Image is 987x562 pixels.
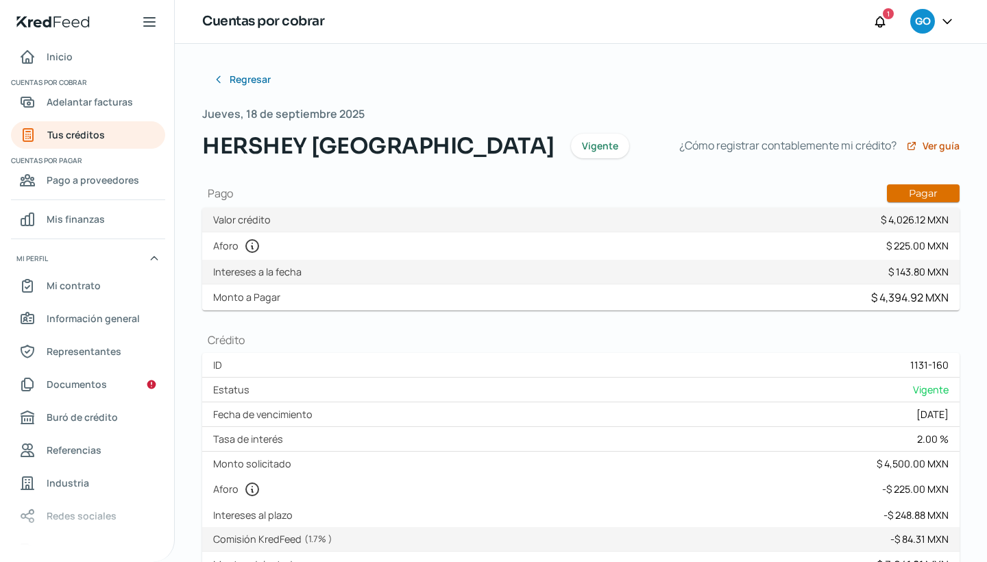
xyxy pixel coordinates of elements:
[11,167,165,194] a: Pago a proveedores
[11,437,165,464] a: Referencias
[11,76,163,88] span: Cuentas por cobrar
[230,75,271,84] span: Regresar
[887,184,960,202] button: Pagar
[882,482,949,496] div: - $ 225.00 MXN
[877,457,949,470] div: $ 4,500.00 MXN
[213,265,307,278] label: Intereses a la fecha
[213,408,318,421] label: Fecha de vencimiento
[917,432,949,445] div: 2.00 %
[213,358,228,371] label: ID
[47,93,133,110] span: Adelantar facturas
[871,290,949,305] div: $ 4,394.92 MXN
[202,104,365,124] span: Jueves, 18 de septiembre 2025
[910,358,949,371] div: 1131-160
[202,12,324,32] h1: Cuentas por cobrar
[213,509,298,522] label: Intereses al plazo
[47,507,117,524] span: Redes sociales
[11,206,165,233] a: Mis finanzas
[11,371,165,398] a: Documentos
[202,66,282,93] button: Regresar
[923,141,960,151] span: Ver guía
[888,265,949,278] div: $ 143.80 MXN
[47,210,105,228] span: Mis finanzas
[47,48,73,65] span: Inicio
[213,291,286,304] label: Monto a Pagar
[11,43,165,71] a: Inicio
[213,383,255,396] label: Estatus
[887,8,890,20] span: 1
[886,239,949,252] div: $ 225.00 MXN
[47,540,89,557] span: Colateral
[913,383,949,396] span: Vigente
[582,141,618,151] span: Vigente
[47,171,139,188] span: Pago a proveedores
[47,310,140,327] span: Información general
[304,533,332,545] span: ( 1.7 % )
[884,509,949,522] div: - $ 248.88 MXN
[916,408,949,421] div: [DATE]
[915,14,930,30] span: GO
[47,277,101,294] span: Mi contrato
[890,533,949,546] div: - $ 84.31 MXN
[11,338,165,365] a: Representantes
[11,305,165,332] a: Información general
[47,408,118,426] span: Buró de crédito
[47,441,101,459] span: Referencias
[11,121,165,149] a: Tus créditos
[47,126,105,143] span: Tus créditos
[47,474,89,491] span: Industria
[11,272,165,300] a: Mi contrato
[11,154,163,167] span: Cuentas por pagar
[213,457,297,470] label: Monto solicitado
[47,343,121,360] span: Representantes
[11,404,165,431] a: Buró de crédito
[11,502,165,530] a: Redes sociales
[213,432,289,445] label: Tasa de interés
[202,184,960,202] h1: Pago
[47,376,107,393] span: Documentos
[11,469,165,497] a: Industria
[16,252,48,265] span: Mi perfil
[213,481,266,498] label: Aforo
[213,238,266,254] label: Aforo
[906,140,960,151] a: Ver guía
[11,88,165,116] a: Adelantar facturas
[213,533,338,546] label: Comisión KredFeed
[202,130,555,162] span: HERSHEY [GEOGRAPHIC_DATA]
[679,136,897,156] span: ¿Cómo registrar contablemente mi crédito?
[213,213,276,226] label: Valor crédito
[202,332,960,347] h1: Crédito
[881,213,949,226] div: $ 4,026.12 MXN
